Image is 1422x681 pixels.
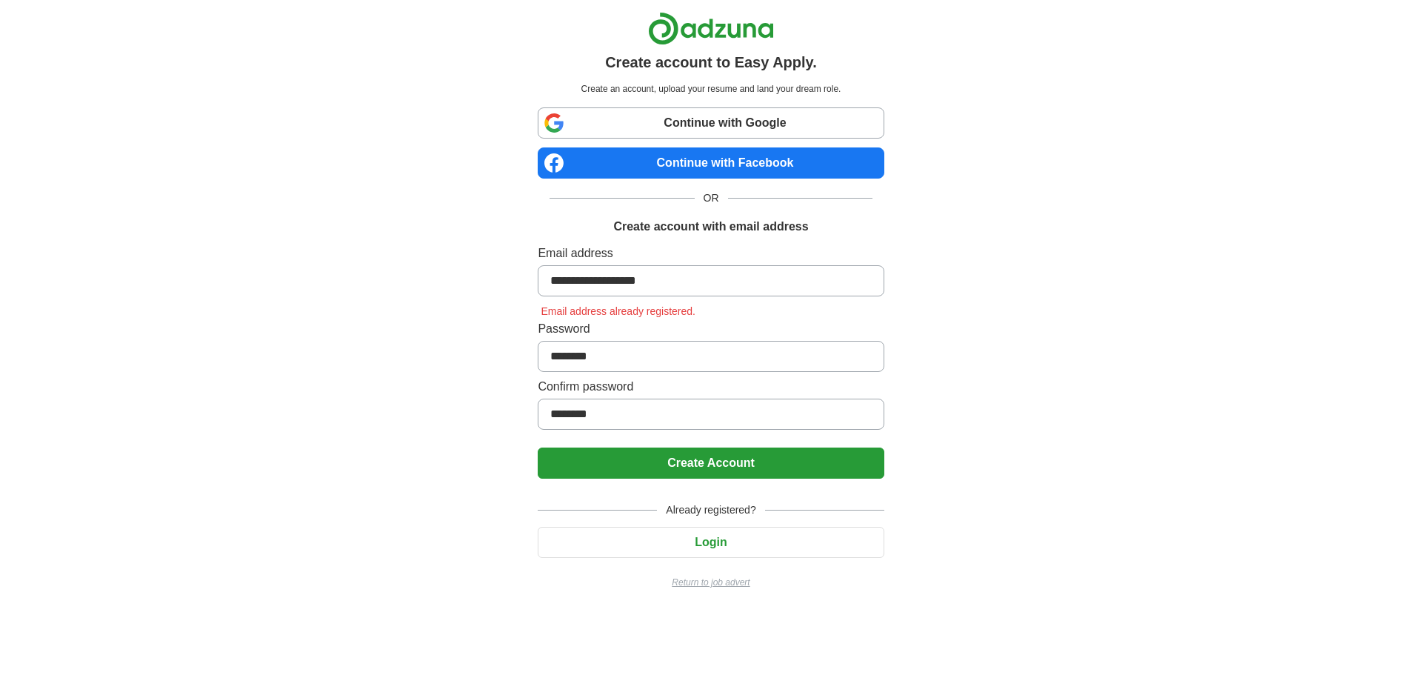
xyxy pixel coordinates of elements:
h1: Create account with email address [613,218,808,236]
label: Email address [538,245,884,262]
a: Continue with Google [538,107,884,139]
h1: Create account to Easy Apply. [605,51,817,73]
span: OR [695,190,728,206]
label: Confirm password [538,378,884,396]
a: Continue with Facebook [538,147,884,179]
span: Already registered? [657,502,764,518]
button: Login [538,527,884,558]
p: Create an account, upload your resume and land your dream role. [541,82,881,96]
span: Email address already registered. [538,305,698,317]
label: Password [538,320,884,338]
a: Login [538,536,884,548]
a: Return to job advert [538,576,884,589]
button: Create Account [538,448,884,479]
img: Adzuna logo [648,12,774,45]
